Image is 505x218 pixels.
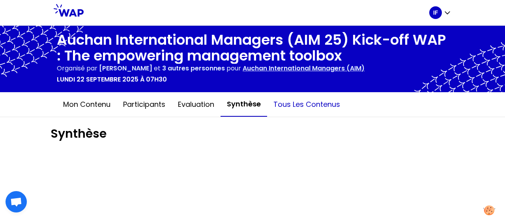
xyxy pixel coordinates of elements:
p: IF [433,9,438,17]
button: Tous les contenus [267,93,346,116]
button: Mon contenu [57,93,117,116]
p: lundi 22 septembre 2025 à 07h30 [57,75,167,84]
button: Synthèse [221,92,267,117]
button: Evaluation [172,93,221,116]
span: 3 autres personnes [162,64,225,73]
p: Organisé par [57,64,97,73]
p: pour [226,64,241,73]
p: et [99,64,225,73]
h1: Synthèse [50,127,454,141]
button: IF [429,6,451,19]
h1: Auchan International Managers (AIM 25) Kick-off WAP : The empowering management toolbox [57,32,448,64]
span: [PERSON_NAME] [99,64,152,73]
p: Auchan International Managers (AIM) [243,64,365,73]
button: Participants [117,93,172,116]
div: Conversa aberta [6,191,27,212]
